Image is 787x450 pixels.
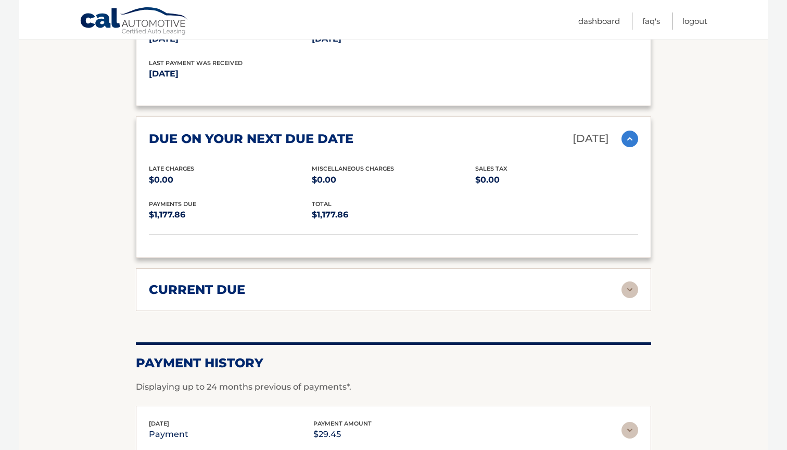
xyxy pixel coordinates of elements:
[149,67,393,81] p: [DATE]
[312,165,394,172] span: Miscellaneous Charges
[475,173,638,187] p: $0.00
[313,420,372,427] span: payment amount
[149,165,194,172] span: Late Charges
[136,355,651,371] h2: Payment History
[80,7,189,37] a: Cal Automotive
[149,173,312,187] p: $0.00
[621,281,638,298] img: accordion-rest.svg
[149,59,243,67] span: Last Payment was received
[149,282,245,298] h2: current due
[312,173,475,187] p: $0.00
[642,12,660,30] a: FAQ's
[682,12,707,30] a: Logout
[573,130,609,148] p: [DATE]
[149,427,188,442] p: payment
[313,427,372,442] p: $29.45
[149,200,196,208] span: Payments Due
[312,208,475,222] p: $1,177.86
[312,200,332,208] span: total
[136,381,651,393] p: Displaying up to 24 months previous of payments*.
[149,420,169,427] span: [DATE]
[578,12,620,30] a: Dashboard
[149,208,312,222] p: $1,177.86
[621,422,638,439] img: accordion-rest.svg
[621,131,638,147] img: accordion-active.svg
[149,131,353,147] h2: due on your next due date
[475,165,507,172] span: Sales Tax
